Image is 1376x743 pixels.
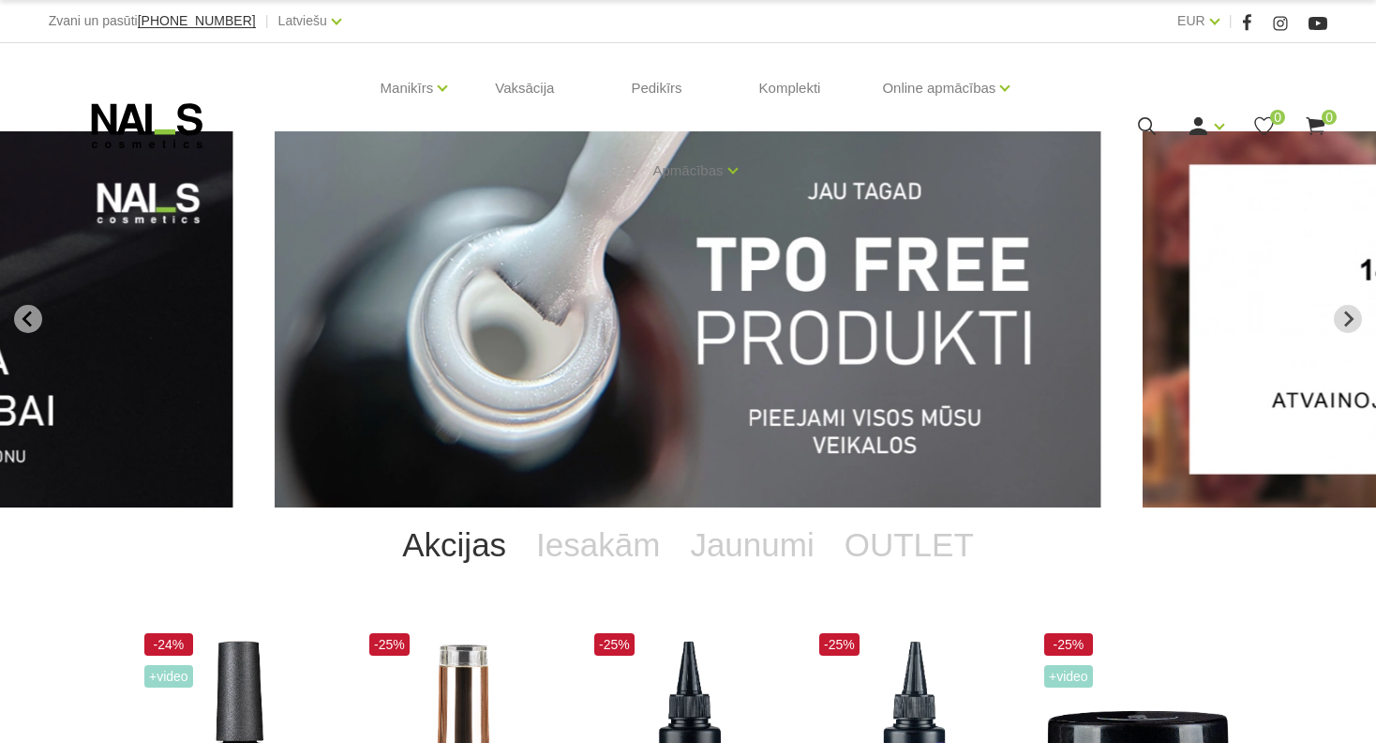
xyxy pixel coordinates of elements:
[276,131,1101,508] li: 1 of 13
[830,508,989,583] a: OUTLET
[1304,114,1327,138] a: 0
[278,9,327,32] a: Latviešu
[49,9,256,33] div: Zvani un pasūti
[1252,114,1276,138] a: 0
[819,633,860,656] span: -25%
[381,51,434,126] a: Manikīrs
[1322,110,1337,125] span: 0
[14,305,42,333] button: Go to last slide
[144,633,193,656] span: -24%
[387,508,521,583] a: Akcijas
[144,665,193,688] span: +Video
[1334,305,1362,333] button: Next slide
[521,508,675,583] a: Iesakām
[1229,9,1233,33] span: |
[1044,665,1093,688] span: +Video
[1044,633,1093,656] span: -25%
[594,633,635,656] span: -25%
[1270,110,1285,125] span: 0
[616,43,696,133] a: Pedikīrs
[675,508,829,583] a: Jaunumi
[480,43,569,133] a: Vaksācija
[882,51,995,126] a: Online apmācības
[138,14,256,28] a: [PHONE_NUMBER]
[1177,9,1205,32] a: EUR
[744,43,836,133] a: Komplekti
[265,9,269,33] span: |
[138,13,256,28] span: [PHONE_NUMBER]
[652,133,723,208] a: Apmācības
[369,633,410,656] span: -25%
